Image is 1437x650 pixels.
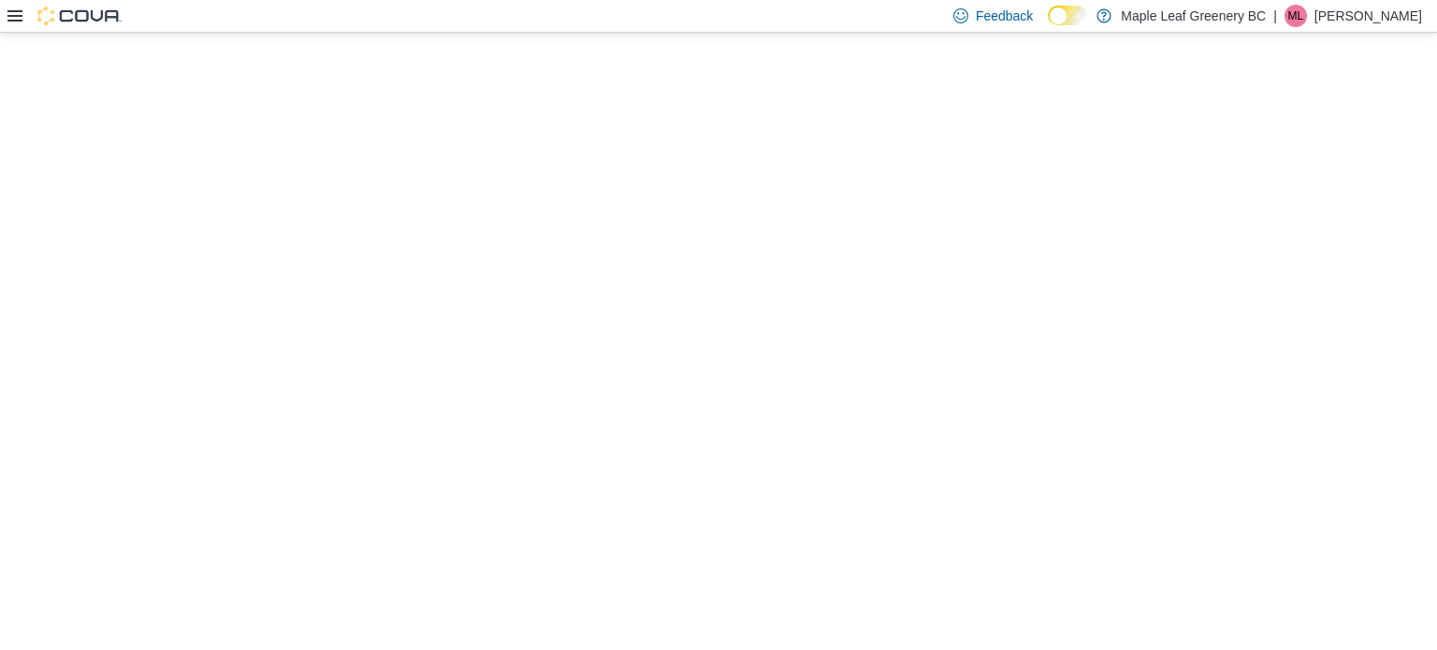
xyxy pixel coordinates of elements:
[37,7,122,25] img: Cova
[976,7,1033,25] span: Feedback
[1048,25,1049,26] span: Dark Mode
[1048,6,1087,25] input: Dark Mode
[1121,5,1266,27] p: Maple Leaf Greenery BC
[1314,5,1422,27] p: [PERSON_NAME]
[1285,5,1307,27] div: Michelle Lim
[1288,5,1304,27] span: ML
[1273,5,1277,27] p: |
